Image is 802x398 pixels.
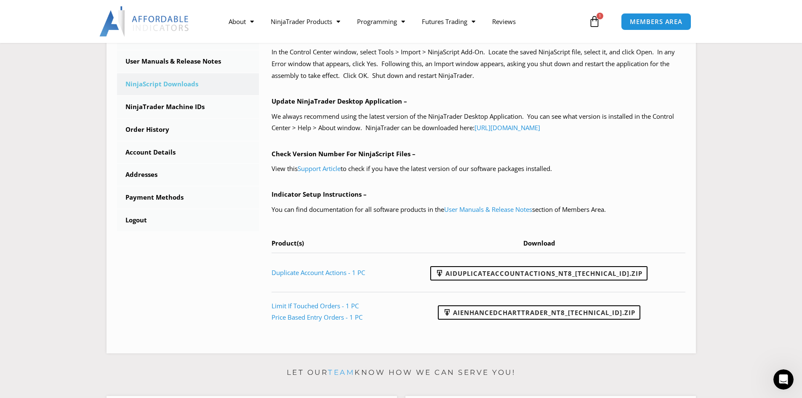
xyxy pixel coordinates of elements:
a: 1 [576,9,613,34]
button: go back [5,3,21,19]
a: MEMBERS AREA [621,13,691,30]
nav: Account pages [117,28,259,231]
div: Kenneth says… [7,35,162,229]
a: Duplicate Account Actions - 1 PC [272,268,365,277]
b: Check Version Number For NinjaScript Files – [272,150,416,158]
a: AIEnhancedChartTrader_NT8_[TECHNICAL_ID].zip [438,305,640,320]
a: Programming [349,12,413,31]
a: Price Based Entry Orders - 1 PC [272,313,362,321]
a: Account Details [117,142,259,163]
textarea: Message… [7,258,161,272]
a: Order History [117,119,259,141]
a: NinjaScript Downloads [117,73,259,95]
button: Gif picker [27,276,33,283]
span: Download [523,239,555,247]
a: Support Article [298,164,341,173]
button: Emoji picker [13,276,20,283]
a: Addresses [117,164,259,186]
a: User Manuals & Release Notes [444,205,532,214]
a: NinjaTrader Machine IDs [117,96,259,118]
b: Update NinjaTrader Desktop Application – [272,97,407,105]
div: I completely understand. I am serious to purchase this product only if it can solve what I need f... [37,40,155,163]
button: Home [132,3,148,19]
a: NinjaTrader Products [262,12,349,31]
div: [DATE] [7,23,162,35]
h1: [PERSON_NAME] [41,4,96,11]
a: Payment Methods [117,187,259,208]
b: Indicator Setup Instructions – [272,190,367,198]
p: You can find documentation for all software products in the section of Members Area. [272,204,685,216]
p: View this to check if you have the latest version of our software packages installed. [272,163,685,175]
div: Hope you can cope up with all your customer request and will look forward in the future for the f... [37,168,155,217]
div: Joel says… [7,229,162,304]
iframe: Intercom live chat [773,369,794,390]
a: Futures Trading [413,12,484,31]
a: Reviews [484,12,524,31]
button: Send a message… [144,272,158,286]
span: 1 [597,13,603,19]
img: LogoAI | Affordable Indicators – NinjaTrader [99,6,190,37]
a: team [328,368,354,377]
p: In the Control Center window, select Tools > Import > NinjaScript Add-On. Locate the saved NinjaS... [272,46,685,82]
a: Limit If Touched Orders - 1 PC [272,302,359,310]
div: I'll actually let you keep the Enhanced Chart Trader software. We can come back to this later. Ca... [7,229,138,288]
button: Upload attachment [40,276,47,283]
a: User Manuals & Release Notes [117,51,259,72]
a: Logout [117,209,259,231]
button: Start recording [53,276,60,283]
p: We always recommend using the latest version of the NinjaTrader Desktop Application. You can see ... [272,111,685,134]
span: Product(s) [272,239,304,247]
a: About [220,12,262,31]
img: Profile image for Joel [24,5,37,18]
a: AIDuplicateAccountActions_NT8_[TECHNICAL_ID].zip [430,266,647,280]
div: Close [148,3,163,19]
div: I completely understand. I am serious to purchase this product only if it can solve what I need f... [30,35,162,222]
p: Let our know how we can serve you! [107,366,696,379]
div: I'll actually let you keep the Enhanced Chart Trader software. We can come back to this later. Ca... [13,234,131,283]
a: [URL][DOMAIN_NAME] [474,123,540,132]
nav: Menu [220,12,586,31]
span: MEMBERS AREA [630,19,682,25]
p: Active in the last 15m [41,11,101,19]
